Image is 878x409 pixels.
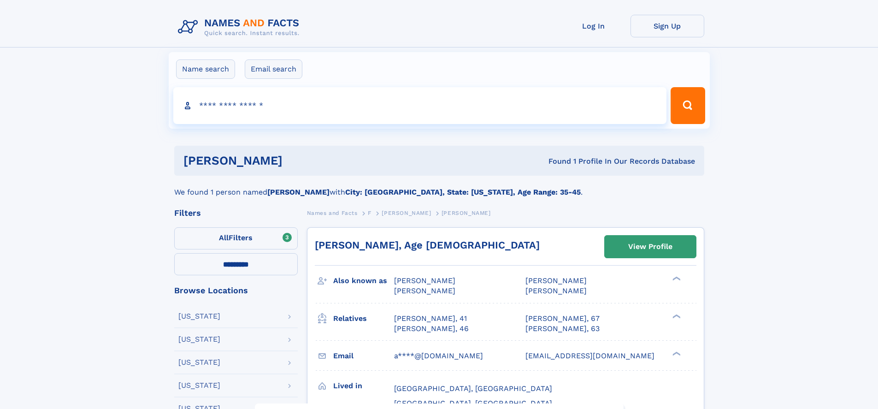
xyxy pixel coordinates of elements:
[307,207,358,219] a: Names and Facts
[382,207,431,219] a: [PERSON_NAME]
[174,227,298,249] label: Filters
[174,176,704,198] div: We found 1 person named with .
[525,286,587,295] span: [PERSON_NAME]
[368,210,371,216] span: F
[315,239,540,251] a: [PERSON_NAME], Age [DEMOGRAPHIC_DATA]
[394,276,455,285] span: [PERSON_NAME]
[525,314,600,324] a: [PERSON_NAME], 67
[394,399,552,408] span: [GEOGRAPHIC_DATA], [GEOGRAPHIC_DATA]
[183,155,416,166] h1: [PERSON_NAME]
[174,15,307,40] img: Logo Names and Facts
[178,359,220,366] div: [US_STATE]
[333,273,394,289] h3: Also known as
[670,350,681,356] div: ❯
[525,351,654,360] span: [EMAIL_ADDRESS][DOMAIN_NAME]
[219,233,229,242] span: All
[525,276,587,285] span: [PERSON_NAME]
[174,286,298,295] div: Browse Locations
[333,348,394,364] h3: Email
[671,87,705,124] button: Search Button
[368,207,371,219] a: F
[345,188,581,196] b: City: [GEOGRAPHIC_DATA], State: [US_STATE], Age Range: 35-45
[333,378,394,394] h3: Lived in
[333,311,394,326] h3: Relatives
[442,210,491,216] span: [PERSON_NAME]
[557,15,631,37] a: Log In
[631,15,704,37] a: Sign Up
[394,314,467,324] a: [PERSON_NAME], 41
[178,336,220,343] div: [US_STATE]
[415,156,695,166] div: Found 1 Profile In Our Records Database
[174,209,298,217] div: Filters
[670,313,681,319] div: ❯
[525,324,600,334] a: [PERSON_NAME], 63
[394,286,455,295] span: [PERSON_NAME]
[267,188,330,196] b: [PERSON_NAME]
[176,59,235,79] label: Name search
[382,210,431,216] span: [PERSON_NAME]
[394,384,552,393] span: [GEOGRAPHIC_DATA], [GEOGRAPHIC_DATA]
[178,313,220,320] div: [US_STATE]
[178,382,220,389] div: [US_STATE]
[245,59,302,79] label: Email search
[628,236,672,257] div: View Profile
[605,236,696,258] a: View Profile
[173,87,667,124] input: search input
[394,324,469,334] a: [PERSON_NAME], 46
[670,276,681,282] div: ❯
